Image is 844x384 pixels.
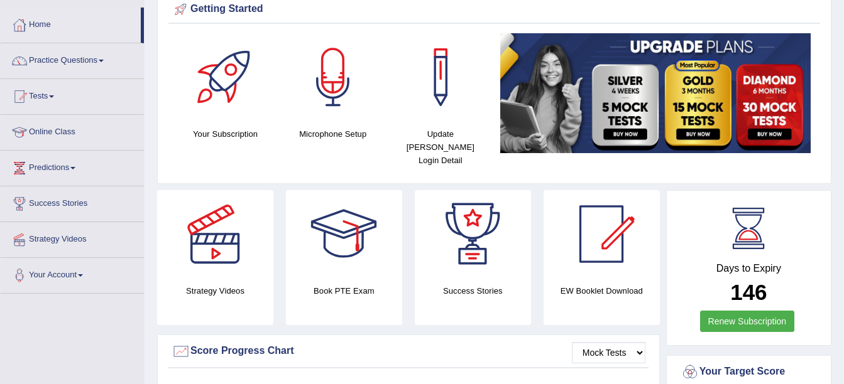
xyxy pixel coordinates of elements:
[1,79,144,110] a: Tests
[1,115,144,146] a: Online Class
[544,284,660,297] h4: EW Booklet Download
[1,151,144,182] a: Predictions
[285,127,380,141] h4: Microphone Setup
[1,186,144,218] a: Success Stories
[178,127,273,141] h4: Your Subscription
[681,263,817,274] h4: Days to Expiry
[1,258,144,289] a: Your Account
[415,284,531,297] h4: Success Stories
[730,280,767,304] b: 146
[393,127,488,167] h4: Update [PERSON_NAME] Login Detail
[286,284,402,297] h4: Book PTE Exam
[157,284,273,297] h4: Strategy Videos
[1,8,141,39] a: Home
[1,43,144,75] a: Practice Questions
[500,33,811,153] img: small5.jpg
[700,311,795,332] a: Renew Subscription
[172,342,645,361] div: Score Progress Chart
[681,363,817,381] div: Your Target Score
[1,222,144,253] a: Strategy Videos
